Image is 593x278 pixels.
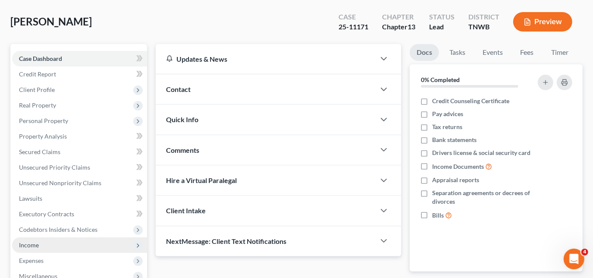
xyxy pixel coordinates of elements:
span: NextMessage: Client Text Notifications [166,237,286,245]
span: Income Documents [432,162,484,171]
span: Unsecured Nonpriority Claims [19,179,101,186]
div: Case [339,12,368,22]
a: Secured Claims [12,144,147,160]
div: 25-11171 [339,22,368,32]
a: Case Dashboard [12,51,147,66]
iframe: Intercom live chat [564,249,584,269]
div: Updates & News [166,54,365,63]
button: Preview [513,12,572,32]
span: Bills [432,211,444,220]
span: Drivers license & social security card [432,148,530,157]
span: Contact [166,85,191,93]
a: Unsecured Priority Claims [12,160,147,175]
a: Lawsuits [12,191,147,206]
span: Credit Counseling Certificate [432,97,509,105]
span: Credit Report [19,70,56,78]
span: Appraisal reports [432,176,479,184]
span: Pay advices [432,110,463,118]
span: 4 [581,249,588,256]
div: TNWB [468,22,499,32]
span: Quick Info [166,115,198,123]
div: Chapter [382,22,415,32]
span: Client Profile [19,86,55,93]
div: Lead [429,22,455,32]
a: Fees [513,44,541,61]
span: 13 [408,22,415,31]
span: Case Dashboard [19,55,62,62]
span: Expenses [19,257,44,264]
span: Executory Contracts [19,210,74,218]
span: Personal Property [19,117,68,124]
a: Credit Report [12,66,147,82]
span: Separation agreements or decrees of divorces [432,189,532,206]
a: Events [476,44,510,61]
a: Property Analysis [12,129,147,144]
a: Executory Contracts [12,206,147,222]
a: Docs [410,44,439,61]
span: Real Property [19,101,56,109]
span: Property Analysis [19,133,67,140]
span: Secured Claims [19,148,60,155]
span: Income [19,241,39,249]
span: Hire a Virtual Paralegal [166,176,237,184]
div: District [468,12,499,22]
span: Client Intake [166,206,206,215]
span: [PERSON_NAME] [10,15,92,28]
div: Status [429,12,455,22]
a: Tasks [442,44,472,61]
span: Comments [166,146,199,154]
div: Chapter [382,12,415,22]
strong: 0% Completed [421,76,460,83]
a: Unsecured Nonpriority Claims [12,175,147,191]
span: Lawsuits [19,195,42,202]
span: Codebtors Insiders & Notices [19,226,97,233]
span: Bank statements [432,136,477,144]
span: Tax returns [432,123,462,131]
span: Unsecured Priority Claims [19,164,90,171]
a: Timer [544,44,575,61]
